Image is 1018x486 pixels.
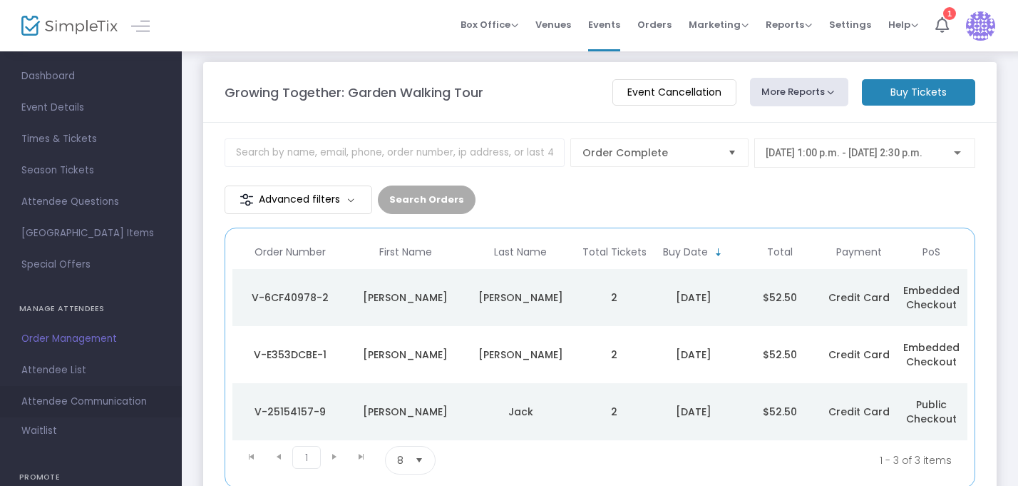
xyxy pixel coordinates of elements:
span: Credit Card [828,290,890,305]
span: Box Office [461,18,518,31]
span: Sortable [713,247,724,258]
span: Attendee List [21,361,160,380]
span: [DATE] 1:00 p.m. - [DATE] 2:30 p.m. [766,147,922,158]
span: Order Management [21,330,160,348]
div: 2025-08-14 [654,348,733,362]
td: $52.50 [737,326,823,383]
span: Special Offers [21,255,160,274]
kendo-pager-info: 1 - 3 of 3 items [577,446,952,475]
div: 2025-07-29 [654,405,733,419]
span: Page 1 [292,446,321,469]
div: 1 [943,7,956,20]
img: filter [240,193,254,207]
td: 2 [578,326,650,383]
button: Select [722,139,742,166]
span: Season Tickets [21,161,160,180]
span: Dashboard [21,67,160,86]
td: 2 [578,269,650,326]
input: Search by name, email, phone, order number, ip address, or last 4 digits of card [225,138,565,167]
div: Katherine [351,348,460,362]
m-button: Event Cancellation [612,79,736,106]
span: Payment [836,246,882,258]
span: Attendee Communication [21,393,160,411]
div: Jack [466,405,575,419]
span: Credit Card [828,348,890,362]
button: Select [409,447,429,474]
span: Order Complete [582,146,716,160]
td: $52.50 [737,383,823,440]
div: Data table [232,236,967,440]
div: V-E353DCBE-1 [236,348,344,362]
span: Waitlist [21,424,57,438]
span: Reports [766,18,812,31]
span: 8 [397,453,403,467]
button: More Reports [750,78,848,106]
div: V-6CF40978-2 [236,290,344,305]
span: Total [767,246,793,258]
span: Credit Card [828,405,890,419]
div: Lloyd [351,290,460,305]
span: [GEOGRAPHIC_DATA] Items [21,224,160,243]
div: McGregor [466,290,575,305]
th: Total Tickets [578,236,650,269]
td: $52.50 [737,269,823,326]
span: Settings [829,6,871,43]
span: Last Name [494,246,547,258]
h4: MANAGE ATTENDEES [19,295,163,323]
span: Public Checkout [906,398,957,426]
span: First Name [379,246,432,258]
span: Attendee Questions [21,193,160,211]
span: Marketing [689,18,749,31]
span: Venues [535,6,571,43]
div: Ferguson [466,348,575,362]
span: PoS [922,246,940,258]
div: Jennifer [351,405,460,419]
span: Help [888,18,918,31]
div: 2025-08-19 [654,290,733,305]
span: Embedded Checkout [903,340,960,369]
m-button: Buy Tickets [862,79,975,106]
div: V-25154157-9 [236,405,344,419]
span: Event Details [21,98,160,117]
span: Events [588,6,620,43]
span: Embedded Checkout [903,283,960,312]
span: Times & Tickets [21,130,160,148]
span: Buy Date [663,246,708,258]
span: Order Number [254,246,326,258]
m-button: Advanced filters [225,186,372,214]
td: 2 [578,383,650,440]
m-panel-title: Growing Together: Garden Walking Tour [225,83,483,102]
span: Orders [637,6,672,43]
